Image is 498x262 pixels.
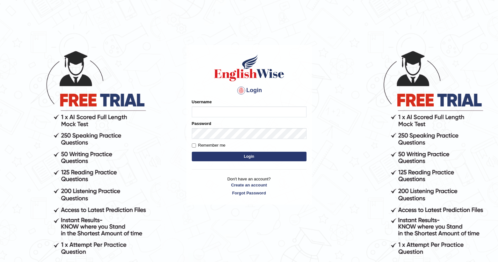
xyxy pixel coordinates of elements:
[192,176,307,196] p: Don't have an account?
[192,182,307,188] a: Create an account
[192,190,307,196] a: Forgot Password
[192,120,211,127] label: Password
[192,152,307,161] button: Login
[192,99,212,105] label: Username
[213,54,285,82] img: Logo of English Wise sign in for intelligent practice with AI
[192,142,226,149] label: Remember me
[192,85,307,96] h4: Login
[192,143,196,148] input: Remember me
